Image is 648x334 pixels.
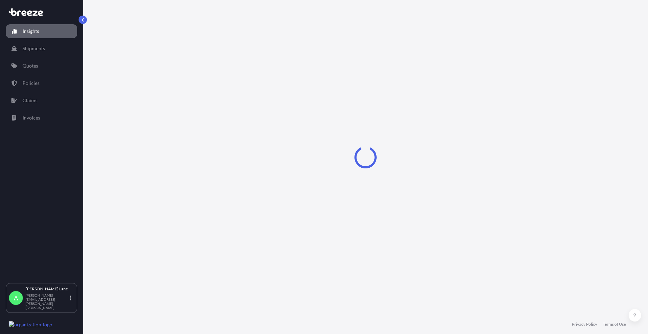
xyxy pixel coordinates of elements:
p: Shipments [22,45,45,52]
a: Insights [6,24,77,38]
p: Insights [22,28,39,35]
p: [PERSON_NAME][EMAIL_ADDRESS][PERSON_NAME][DOMAIN_NAME] [26,293,69,310]
a: Shipments [6,42,77,55]
p: Policies [22,80,39,87]
span: A [14,295,18,301]
p: Claims [22,97,37,104]
a: Invoices [6,111,77,125]
a: Privacy Policy [572,322,597,327]
a: Quotes [6,59,77,73]
img: organization-logo [9,321,52,328]
a: Terms of Use [603,322,626,327]
a: Policies [6,76,77,90]
p: [PERSON_NAME] Lane [26,286,69,292]
p: Quotes [22,62,38,69]
a: Claims [6,94,77,107]
p: Invoices [22,114,40,121]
